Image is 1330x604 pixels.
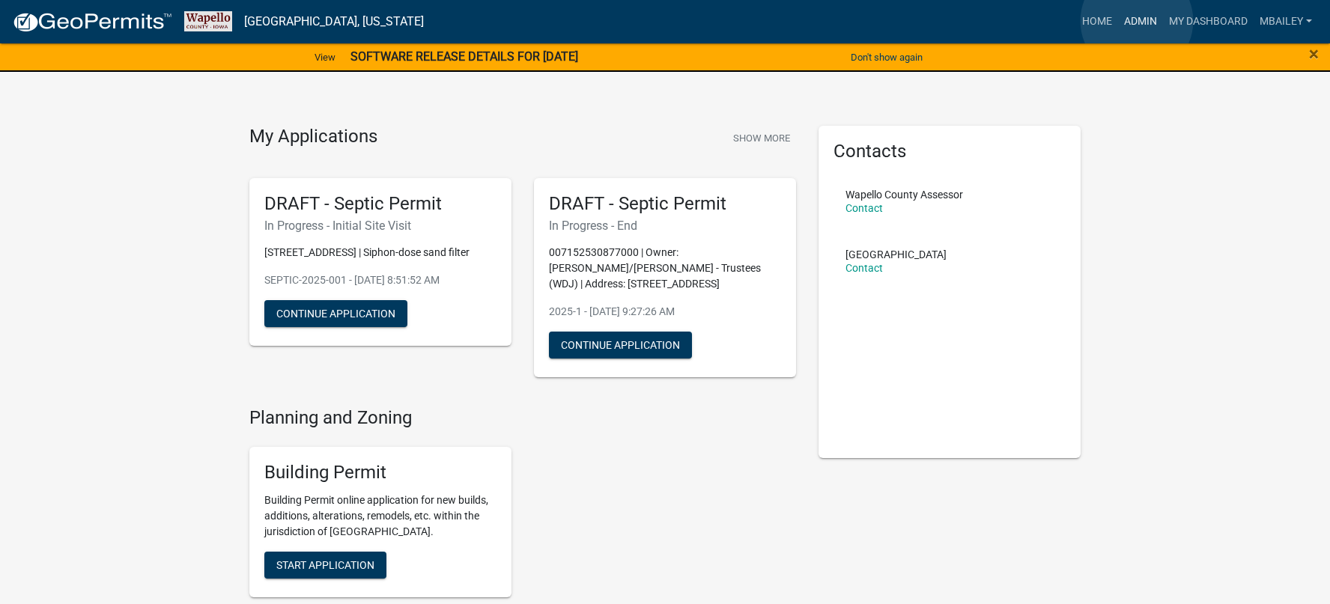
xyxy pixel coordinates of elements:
[549,304,781,320] p: 2025-1 - [DATE] 9:27:26 AM
[845,45,929,70] button: Don't show again
[264,462,497,483] h5: Building Permit
[249,407,796,429] h4: Planning and Zoning
[549,193,781,215] h5: DRAFT - Septic Permit
[264,193,497,215] h5: DRAFT - Septic Permit
[264,300,407,327] button: Continue Application
[833,141,1066,162] h5: Contacts
[244,9,424,34] a: [GEOGRAPHIC_DATA], [US_STATE]
[727,126,796,150] button: Show More
[264,552,386,579] button: Start Application
[549,245,781,292] p: 007152530877000 | Owner: [PERSON_NAME]/[PERSON_NAME] - Trustees (WDJ) | Address: [STREET_ADDRESS]
[1309,45,1319,63] button: Close
[350,49,578,64] strong: SOFTWARE RELEASE DETAILS FOR [DATE]
[1309,43,1319,64] span: ×
[264,272,497,288] p: SEPTIC-2025-001 - [DATE] 8:51:52 AM
[549,332,692,359] button: Continue Application
[549,219,781,233] h6: In Progress - End
[249,126,377,148] h4: My Applications
[1118,7,1163,36] a: Admin
[264,219,497,233] h6: In Progress - Initial Site Visit
[845,262,883,274] a: Contact
[845,189,963,200] p: Wapello County Assessor
[184,11,232,31] img: Wapello County, Iowa
[1163,7,1254,36] a: My Dashboard
[845,202,883,214] a: Contact
[1254,7,1318,36] a: mbailey
[276,559,374,571] span: Start Application
[1076,7,1118,36] a: Home
[309,45,341,70] a: View
[845,249,947,260] p: [GEOGRAPHIC_DATA]
[264,245,497,260] p: [STREET_ADDRESS] | Siphon-dose sand filter
[264,492,497,540] p: Building Permit online application for new builds, additions, alterations, remodels, etc. within ...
